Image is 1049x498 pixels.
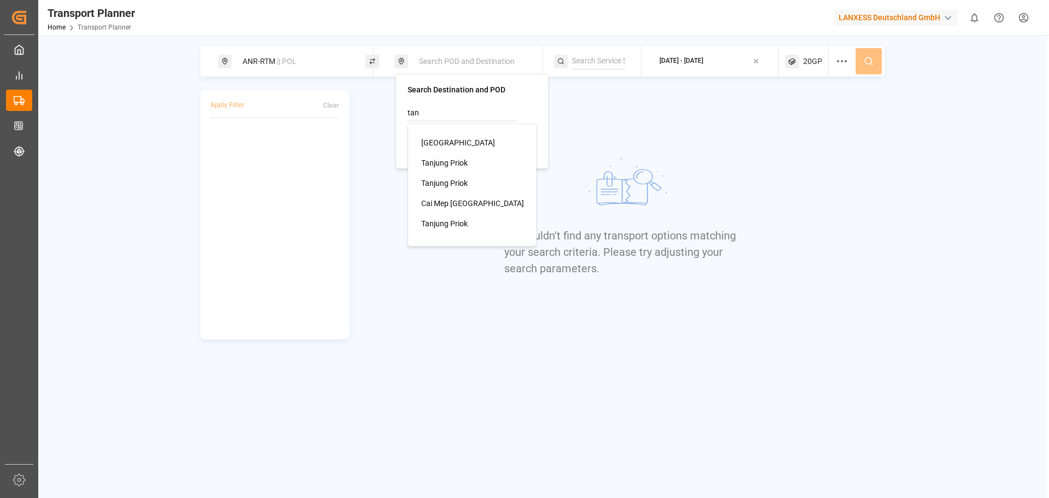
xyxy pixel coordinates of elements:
[504,227,740,277] p: We couldn't find any transport options matching your search criteria. Please try adjusting your s...
[236,51,354,72] div: ANR-RTM
[659,56,703,66] div: [DATE] - [DATE]
[803,56,822,67] span: 20GP
[540,145,704,227] img: No results
[834,7,962,28] button: LANXESS Deutschland GmbH
[834,10,958,26] div: LANXESS Deutschland GmbH
[323,96,339,115] button: Clear
[277,57,297,66] span: || POL
[648,51,772,72] button: [DATE] - [DATE]
[408,86,537,93] h4: Search Destination and POD
[421,138,495,147] span: [GEOGRAPHIC_DATA]
[421,159,468,167] span: Tanjung Priok
[48,5,135,21] div: Transport Planner
[962,5,987,30] button: show 0 new notifications
[48,24,66,31] a: Home
[421,179,468,188] span: Tanjung Priok
[419,57,515,66] span: Search POD and Destination
[421,219,468,228] span: Tanjung Priok
[421,199,524,208] span: Cai Mep [GEOGRAPHIC_DATA]
[408,105,517,121] input: Search Destination
[323,101,339,110] div: Clear
[987,5,1011,30] button: Help Center
[572,53,625,69] input: Search Service String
